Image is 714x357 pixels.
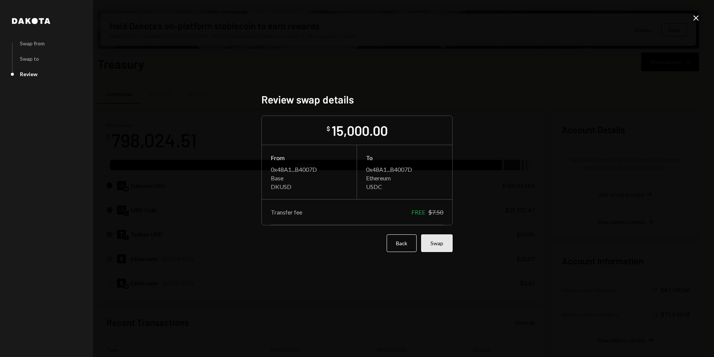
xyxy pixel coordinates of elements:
button: Back [387,234,417,252]
div: Review [20,71,37,77]
div: DKUSD [271,183,348,190]
div: Ethereum [366,174,443,181]
div: 0x48A1...B4007D [366,166,443,173]
div: Base [271,174,348,181]
div: Transfer fee [271,208,302,216]
div: $7.50 [428,208,443,216]
div: $ [327,125,330,132]
div: Swap to [20,55,39,62]
div: FREE [411,208,425,216]
div: USDC [366,183,443,190]
div: From [271,154,348,161]
div: 15,000.00 [331,122,388,139]
button: Swap [421,234,453,252]
h2: Review swap details [261,92,453,107]
div: Swap from [20,40,45,46]
div: 0x48A1...B4007D [271,166,348,173]
div: To [366,154,443,161]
